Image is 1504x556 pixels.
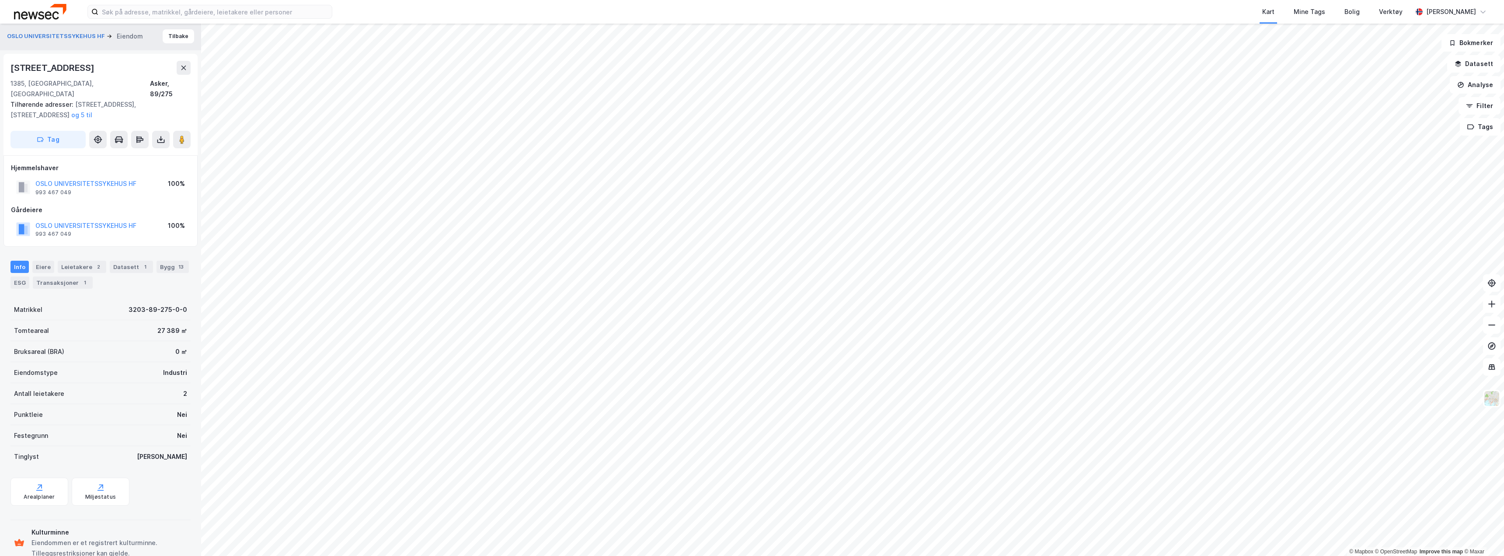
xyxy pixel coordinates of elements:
[14,451,39,462] div: Tinglyst
[1459,97,1501,115] button: Filter
[14,304,42,315] div: Matrikkel
[168,220,185,231] div: 100%
[94,262,103,271] div: 2
[1379,7,1403,17] div: Verktøy
[1262,7,1274,17] div: Kart
[177,409,187,420] div: Nei
[1483,390,1500,407] img: Z
[1375,549,1417,555] a: OpenStreetMap
[1420,549,1463,555] a: Improve this map
[1441,34,1501,52] button: Bokmerker
[31,527,187,538] div: Kulturminne
[117,31,143,42] div: Eiendom
[14,388,64,399] div: Antall leietakere
[32,261,54,273] div: Eiere
[157,261,189,273] div: Bygg
[163,367,187,378] div: Industri
[1460,514,1504,556] iframe: Chat Widget
[177,430,187,441] div: Nei
[163,29,194,43] button: Tilbake
[1447,55,1501,73] button: Datasett
[24,493,55,500] div: Arealplaner
[14,367,58,378] div: Eiendomstype
[10,101,75,108] span: Tilhørende adresser:
[1450,76,1501,94] button: Analyse
[58,261,106,273] div: Leietakere
[7,32,107,41] button: OSLO UNIVERSITETSSYKEHUS HF
[110,261,153,273] div: Datasett
[35,231,71,238] div: 993 467 049
[33,276,93,289] div: Transaksjoner
[177,262,185,271] div: 13
[10,99,184,120] div: [STREET_ADDRESS], [STREET_ADDRESS]
[150,78,191,99] div: Asker, 89/275
[14,430,48,441] div: Festegrunn
[14,4,66,19] img: newsec-logo.f6e21ccffca1b3a03d2d.png
[85,493,116,500] div: Miljøstatus
[137,451,187,462] div: [PERSON_NAME]
[1349,549,1373,555] a: Mapbox
[1294,7,1325,17] div: Mine Tags
[183,388,187,399] div: 2
[14,325,49,336] div: Tomteareal
[80,278,89,287] div: 1
[168,178,185,189] div: 100%
[11,205,190,215] div: Gårdeiere
[10,276,29,289] div: ESG
[10,61,96,75] div: [STREET_ADDRESS]
[10,261,29,273] div: Info
[1426,7,1476,17] div: [PERSON_NAME]
[14,409,43,420] div: Punktleie
[1460,118,1501,136] button: Tags
[10,78,150,99] div: 1385, [GEOGRAPHIC_DATA], [GEOGRAPHIC_DATA]
[10,131,86,148] button: Tag
[14,346,64,357] div: Bruksareal (BRA)
[1344,7,1360,17] div: Bolig
[98,5,332,18] input: Søk på adresse, matrikkel, gårdeiere, leietakere eller personer
[35,189,71,196] div: 993 467 049
[1460,514,1504,556] div: Kontrollprogram for chat
[157,325,187,336] div: 27 389 ㎡
[129,304,187,315] div: 3203-89-275-0-0
[175,346,187,357] div: 0 ㎡
[11,163,190,173] div: Hjemmelshaver
[141,262,150,271] div: 1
